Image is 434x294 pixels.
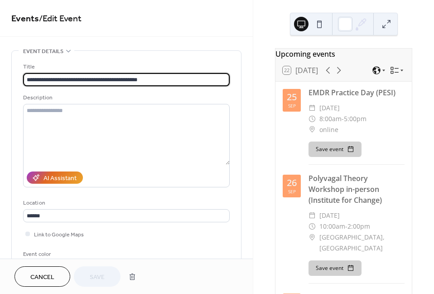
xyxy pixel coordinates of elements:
div: Title [23,62,228,72]
div: ​ [309,221,316,232]
div: EMDR Practice Day (PESI) [309,87,405,98]
span: online [319,124,338,135]
div: 26 [287,178,297,187]
div: Polyvagal Theory Workshop in-person (Institute for Change) [309,173,405,206]
div: Event color [23,250,91,259]
div: ​ [309,210,316,221]
a: Events [11,10,39,28]
div: ​ [309,124,316,135]
div: Description [23,93,228,103]
span: Cancel [30,273,54,282]
span: - [342,113,344,124]
div: 25 [287,93,297,102]
div: ​ [309,113,316,124]
button: Cancel [14,266,70,287]
span: - [345,221,347,232]
div: Upcoming events [275,49,412,59]
span: 8:00am [319,113,342,124]
button: AI Assistant [27,171,83,184]
div: ​ [309,232,316,243]
span: Link to Google Maps [34,230,84,240]
span: 2:00pm [347,221,370,232]
span: [DATE] [319,210,340,221]
div: Sep [288,189,296,194]
button: Save event [309,142,362,157]
div: AI Assistant [43,174,77,183]
div: ​ [309,103,316,113]
div: Location [23,198,228,208]
span: [GEOGRAPHIC_DATA], [GEOGRAPHIC_DATA] [319,232,405,254]
div: Sep [288,103,296,108]
span: 10:00am [319,221,345,232]
span: [DATE] [319,103,340,113]
span: Event details [23,47,63,56]
span: 5:00pm [344,113,366,124]
button: Save event [309,260,362,276]
span: / Edit Event [39,10,82,28]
